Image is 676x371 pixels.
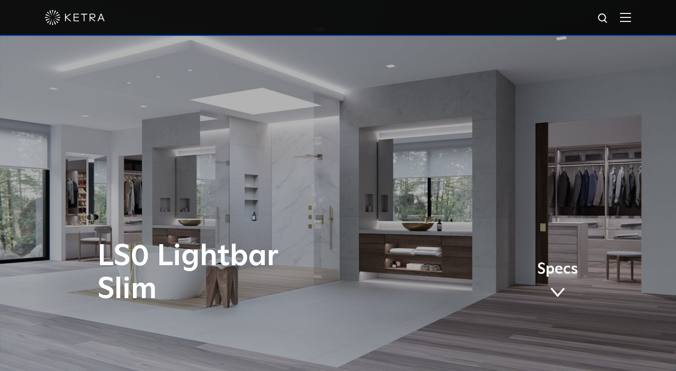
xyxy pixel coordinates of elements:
[537,262,578,301] a: Specs
[45,10,105,25] img: ketra-logo-2019-white
[620,12,631,22] img: Hamburger%20Nav.svg
[597,12,610,25] img: search icon
[97,240,380,306] h1: LS0 Lightbar Slim
[537,262,578,277] span: Specs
